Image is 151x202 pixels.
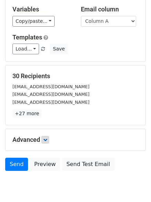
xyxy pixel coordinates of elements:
h5: Variables [12,6,70,13]
button: Save [50,44,68,54]
a: +27 more [12,109,41,118]
a: Copy/paste... [12,16,55,27]
h5: Advanced [12,136,139,144]
h5: 30 Recipients [12,72,139,80]
a: Templates [12,34,42,41]
a: Send [5,158,28,171]
small: [EMAIL_ADDRESS][DOMAIN_NAME] [12,100,89,105]
a: Preview [30,158,60,171]
small: [EMAIL_ADDRESS][DOMAIN_NAME] [12,84,89,89]
h5: Email column [81,6,139,13]
small: [EMAIL_ADDRESS][DOMAIN_NAME] [12,92,89,97]
a: Send Test Email [62,158,114,171]
a: Load... [12,44,39,54]
iframe: Chat Widget [116,169,151,202]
